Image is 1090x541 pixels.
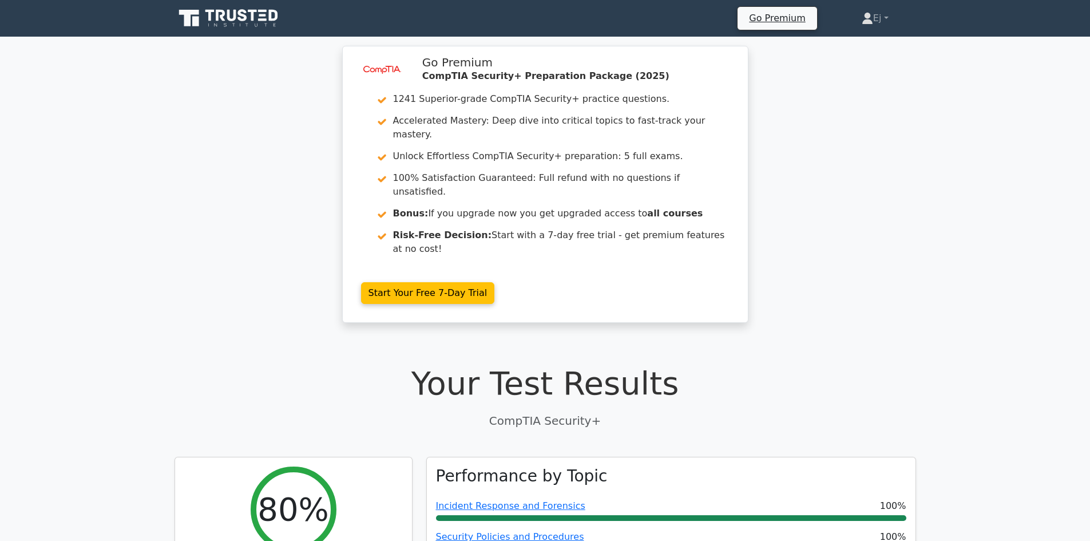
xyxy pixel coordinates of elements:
h2: 80% [257,490,328,528]
a: Incident Response and Forensics [436,500,585,511]
h3: Performance by Topic [436,467,608,486]
h1: Your Test Results [175,364,916,402]
span: 100% [880,499,906,513]
a: Go Premium [742,10,812,26]
p: CompTIA Security+ [175,412,916,429]
a: Start Your Free 7-Day Trial [361,282,495,304]
a: Ej [834,7,916,30]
